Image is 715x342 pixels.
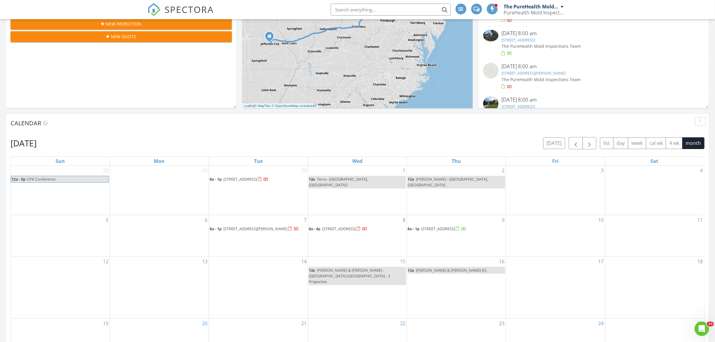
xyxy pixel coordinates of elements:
[506,166,605,215] td: Go to October 3, 2025
[106,21,141,27] span: New Inspection
[300,319,308,328] a: Go to October 21, 2025
[210,226,222,231] span: 8a - 1p
[272,104,317,108] a: © OpenStreetMap contributors
[147,8,214,21] a: SPECTORA
[699,166,704,175] a: Go to October 4, 2025
[407,176,414,182] span: 12a
[504,4,559,10] div: The PureHealth Mold Inspections Team
[153,157,166,165] a: Monday
[401,215,407,225] a: Go to October 8, 2025
[506,215,605,256] td: Go to October 10, 2025
[309,267,390,284] span: [PERSON_NAME] & [PERSON_NAME] - [GEOGRAPHIC_DATA] [GEOGRAPHIC_DATA] - 2 Properties
[309,226,368,231] a: 8a - 4p [STREET_ADDRESS]
[102,257,110,266] a: Go to October 12, 2025
[501,77,581,82] span: The PureHealth Mold Inspections Team
[223,226,287,231] span: [STREET_ADDRESS][PERSON_NAME]
[309,267,315,273] span: 12a
[102,166,110,175] a: Go to September 28, 2025
[551,157,560,165] a: Friday
[253,157,264,165] a: Tuesday
[416,267,486,273] span: [PERSON_NAME] & [PERSON_NAME] KS
[605,215,704,256] td: Go to October 11, 2025
[501,30,686,37] div: [DATE] 8:00 am
[597,215,605,225] a: Go to October 10, 2025
[11,215,110,256] td: Go to October 5, 2025
[210,176,268,182] a: 8a - 1p [STREET_ADDRESS]
[309,225,406,233] a: 8a - 4p [STREET_ADDRESS]
[54,157,66,165] a: Sunday
[11,31,232,42] button: New Quote
[407,267,414,273] span: 12a
[628,137,646,149] button: week
[300,257,308,266] a: Go to October 14, 2025
[597,319,605,328] a: Go to October 24, 2025
[11,166,110,215] td: Go to September 28, 2025
[110,166,209,215] td: Go to September 29, 2025
[543,137,565,149] button: [DATE]
[209,215,308,256] td: Go to October 7, 2025
[696,215,704,225] a: Go to October 11, 2025
[483,30,498,41] img: 9127958%2Fcover_photos%2FYAvrM4JAqxxxOdY4ZMh7%2Fsmall.jpg
[407,166,506,215] td: Go to October 2, 2025
[11,137,37,149] h2: [DATE]
[11,119,41,127] span: Calendar
[11,256,110,318] td: Go to October 12, 2025
[401,166,407,175] a: Go to October 1, 2025
[707,322,714,326] span: 10
[223,176,257,182] span: [STREET_ADDRESS]
[501,70,565,76] a: [STREET_ADDRESS][PERSON_NAME]
[303,215,308,225] a: Go to October 7, 2025
[407,215,506,256] td: Go to October 9, 2025
[209,166,308,215] td: Go to September 30, 2025
[501,63,686,70] div: [DATE] 8:00 am
[483,96,704,123] a: [DATE] 8:00 am [STREET_ADDRESS] The PureHealth Mold Inspections Team
[483,63,498,78] img: streetview
[269,36,273,40] div: 1436 Briar Village Ct, Jefferson City MO 65109
[242,103,318,108] div: |
[309,176,315,182] span: 12a
[506,256,605,318] td: Go to October 17, 2025
[501,215,506,225] a: Go to October 9, 2025
[501,96,686,104] div: [DATE] 8:00 am
[110,215,209,256] td: Go to October 6, 2025
[210,226,299,231] a: 8a - 1p [STREET_ADDRESS][PERSON_NAME]
[105,215,110,225] a: Go to October 5, 2025
[450,157,462,165] a: Thursday
[695,322,709,336] iframe: Intercom live chat
[696,319,704,328] a: Go to October 25, 2025
[309,226,321,231] span: 8a - 4p
[244,104,254,108] a: Leaflet
[399,257,407,266] a: Go to October 15, 2025
[504,10,564,16] div: PureHealth Mold Inspections
[201,166,209,175] a: Go to September 29, 2025
[323,226,356,231] span: [STREET_ADDRESS]
[613,137,628,149] button: day
[147,3,161,16] img: The Best Home Inspection Software - Spectora
[600,166,605,175] a: Go to October 3, 2025
[483,63,704,90] a: [DATE] 8:00 am [STREET_ADDRESS][PERSON_NAME] The PureHealth Mold Inspections Team
[501,104,535,109] a: [STREET_ADDRESS]
[110,256,209,318] td: Go to October 13, 2025
[421,226,455,231] span: [STREET_ADDRESS]
[605,166,704,215] td: Go to October 4, 2025
[407,225,505,233] a: 8a - 1p [STREET_ADDRESS]
[501,166,506,175] a: Go to October 2, 2025
[102,319,110,328] a: Go to October 19, 2025
[300,166,308,175] a: Go to September 30, 2025
[483,30,704,56] a: [DATE] 8:00 am [STREET_ADDRESS] The PureHealth Mold Inspections Team
[165,3,214,16] span: SPECTORA
[597,257,605,266] a: Go to October 17, 2025
[569,137,583,149] button: Previous month
[11,176,26,182] span: 12a - 5p
[399,319,407,328] a: Go to October 22, 2025
[407,176,488,188] span: [PERSON_NAME] - [GEOGRAPHIC_DATA], [GEOGRAPHIC_DATA]
[27,176,56,182] span: CPK Conference
[407,226,420,231] span: 8a - 1p
[407,256,506,318] td: Go to October 16, 2025
[682,137,704,149] button: month
[210,176,222,182] span: 8a - 1p
[666,137,683,149] button: 4 wk
[501,43,581,49] span: The PureHealth Mold Inspections Team
[308,215,407,256] td: Go to October 8, 2025
[209,256,308,318] td: Go to October 14, 2025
